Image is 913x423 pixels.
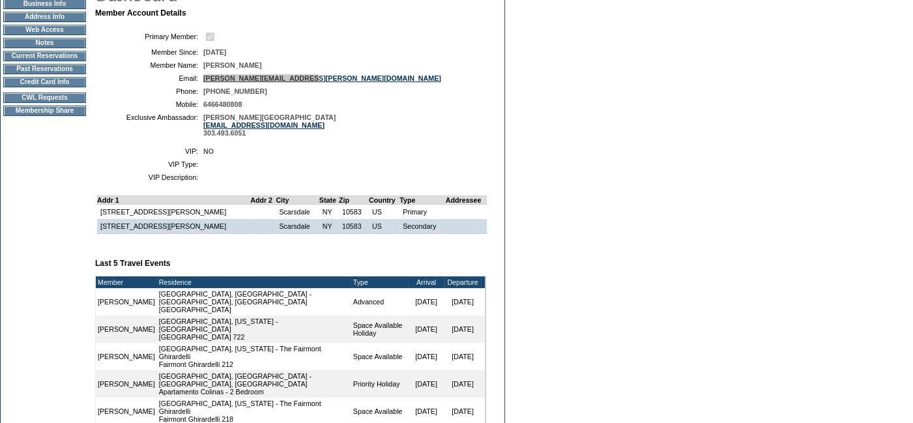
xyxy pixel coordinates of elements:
[351,276,408,288] td: Type
[3,106,86,116] td: Membership Share
[276,204,319,219] td: Scarsdale
[351,343,408,370] td: Space Available
[157,288,351,315] td: [GEOGRAPHIC_DATA], [GEOGRAPHIC_DATA] - [GEOGRAPHIC_DATA], [GEOGRAPHIC_DATA] [GEOGRAPHIC_DATA]
[369,204,399,219] td: US
[3,51,86,61] td: Current Reservations
[408,288,444,315] td: [DATE]
[96,315,157,343] td: [PERSON_NAME]
[339,196,369,204] td: Zip
[3,77,86,87] td: Credit Card Info
[3,64,86,74] td: Past Reservations
[100,113,198,137] td: Exclusive Ambassador:
[96,288,157,315] td: [PERSON_NAME]
[408,276,444,288] td: Arrival
[276,196,319,204] td: City
[97,219,251,234] td: [STREET_ADDRESS][PERSON_NAME]
[100,31,198,43] td: Primary Member:
[96,343,157,370] td: [PERSON_NAME]
[369,196,399,204] td: Country
[100,61,198,69] td: Member Name:
[369,219,399,234] td: US
[96,276,157,288] td: Member
[399,204,446,219] td: Primary
[96,370,157,398] td: [PERSON_NAME]
[444,315,481,343] td: [DATE]
[97,204,251,219] td: [STREET_ADDRESS][PERSON_NAME]
[100,100,198,108] td: Mobile:
[157,370,351,398] td: [GEOGRAPHIC_DATA], [GEOGRAPHIC_DATA] - [GEOGRAPHIC_DATA], [GEOGRAPHIC_DATA] Apartamento Colinas -...
[100,147,198,155] td: VIP:
[3,38,86,48] td: Notes
[319,196,339,204] td: State
[157,315,351,343] td: [GEOGRAPHIC_DATA], [US_STATE] - [GEOGRAPHIC_DATA] [GEOGRAPHIC_DATA] 722
[203,100,242,108] span: 6466480808
[203,113,336,137] span: [PERSON_NAME][GEOGRAPHIC_DATA] 303.493.6051
[203,74,441,82] a: [PERSON_NAME][EMAIL_ADDRESS][PERSON_NAME][DOMAIN_NAME]
[250,196,276,204] td: Addr 2
[95,8,186,18] b: Member Account Details
[319,204,339,219] td: NY
[444,276,481,288] td: Departure
[97,196,251,204] td: Addr 1
[203,147,214,155] span: NO
[399,219,446,234] td: Secondary
[100,74,198,82] td: Email:
[339,204,369,219] td: 10583
[100,48,198,56] td: Member Since:
[157,276,351,288] td: Residence
[100,160,198,168] td: VIP Type:
[95,259,170,268] b: Last 5 Travel Events
[399,196,446,204] td: Type
[3,93,86,103] td: CWL Requests
[319,219,339,234] td: NY
[203,61,261,69] span: [PERSON_NAME]
[203,48,226,56] span: [DATE]
[444,370,481,398] td: [DATE]
[408,343,444,370] td: [DATE]
[100,173,198,181] td: VIP Description:
[157,343,351,370] td: [GEOGRAPHIC_DATA], [US_STATE] - The Fairmont Ghirardelli Fairmont Ghirardelli 212
[444,343,481,370] td: [DATE]
[339,219,369,234] td: 10583
[446,196,487,204] td: Addressee
[408,370,444,398] td: [DATE]
[351,288,408,315] td: Advanced
[203,121,325,129] a: [EMAIL_ADDRESS][DOMAIN_NAME]
[351,315,408,343] td: Space Available Holiday
[276,219,319,234] td: Scarsdale
[203,87,267,95] span: [PHONE_NUMBER]
[351,370,408,398] td: Priority Holiday
[3,25,86,35] td: Web Access
[3,12,86,22] td: Address Info
[408,315,444,343] td: [DATE]
[444,288,481,315] td: [DATE]
[100,87,198,95] td: Phone:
